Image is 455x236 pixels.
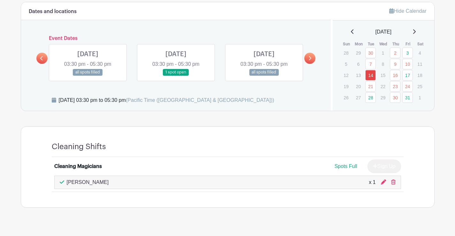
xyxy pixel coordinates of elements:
a: 31 [402,92,413,103]
a: 23 [390,81,400,92]
p: 6 [353,59,364,69]
p: 1 [414,93,425,103]
h6: Dates and locations [29,9,77,15]
div: [DATE] 03:30 pm to 05:30 pm [59,96,274,104]
a: 17 [402,70,413,80]
a: 3 [402,48,413,58]
p: 27 [353,93,364,103]
div: Cleaning Magicians [54,163,102,170]
p: 1 [378,48,388,58]
a: 21 [365,81,376,92]
p: 12 [341,70,351,80]
a: 7 [365,59,376,69]
h4: Cleaning Shifts [52,142,106,151]
p: 13 [353,70,364,80]
th: Mon [353,41,365,47]
span: [DATE] [375,28,391,36]
th: Sat [414,41,427,47]
a: 30 [365,48,376,58]
p: 22 [378,81,388,91]
p: 4 [414,48,425,58]
p: 5 [341,59,351,69]
p: 8 [378,59,388,69]
p: [PERSON_NAME] [67,179,109,186]
span: (Pacific Time ([GEOGRAPHIC_DATA] & [GEOGRAPHIC_DATA])) [126,97,274,103]
th: Sun [340,41,353,47]
p: 29 [378,93,388,103]
th: Wed [377,41,390,47]
p: 15 [378,70,388,80]
a: 10 [402,59,413,69]
a: 14 [365,70,376,80]
th: Fri [402,41,414,47]
p: 28 [341,48,351,58]
h6: Event Dates [48,35,305,42]
span: Spots Full [334,164,357,169]
p: 26 [341,93,351,103]
a: 16 [390,70,400,80]
a: 28 [365,92,376,103]
p: 18 [414,70,425,80]
a: 2 [390,48,400,58]
p: 19 [341,81,351,91]
a: 24 [402,81,413,92]
p: 29 [353,48,364,58]
th: Thu [390,41,402,47]
a: Hide Calendar [389,8,426,14]
th: Tue [365,41,377,47]
a: 9 [390,59,400,69]
p: 20 [353,81,364,91]
div: x 1 [369,179,375,186]
p: 25 [414,81,425,91]
p: 11 [414,59,425,69]
a: 30 [390,92,400,103]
